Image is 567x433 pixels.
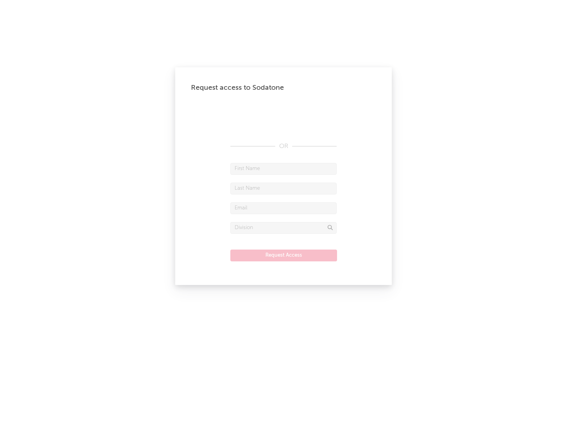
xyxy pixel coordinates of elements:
button: Request Access [230,250,337,261]
input: First Name [230,163,337,175]
input: Division [230,222,337,234]
input: Email [230,202,337,214]
div: Request access to Sodatone [191,83,376,93]
div: OR [230,142,337,151]
input: Last Name [230,183,337,194]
